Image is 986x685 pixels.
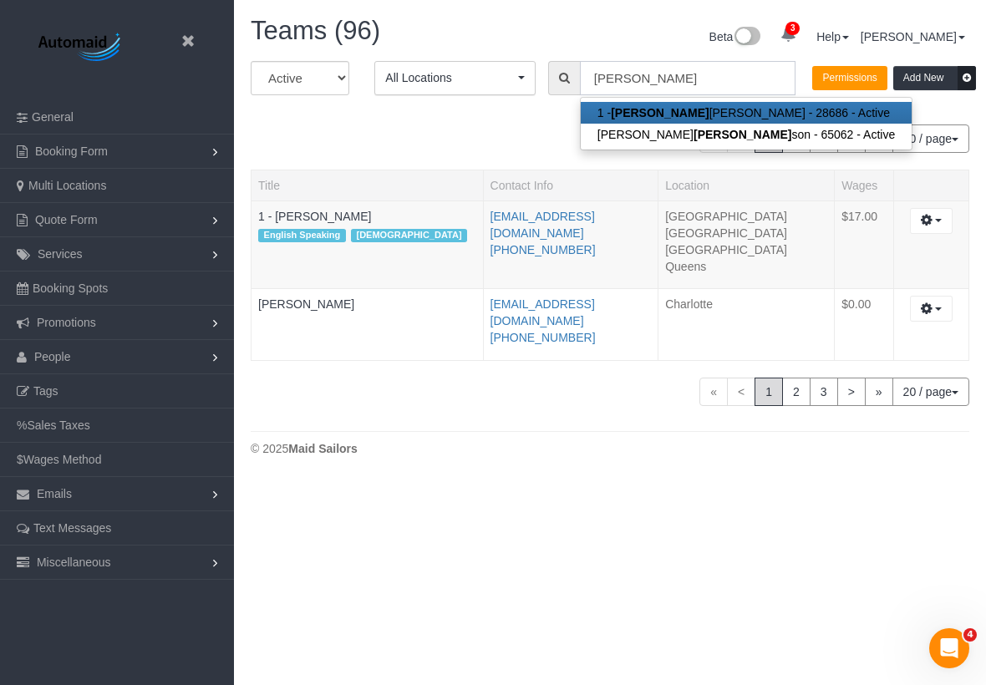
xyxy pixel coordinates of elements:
span: Emails [37,487,72,500]
button: Add New [893,66,977,90]
span: 3 [785,22,800,35]
input: Enter the first 3 letters of the name to search [580,61,796,95]
img: New interface [733,27,760,48]
a: [PERSON_NAME][PERSON_NAME]son - 65062 - Active [581,124,912,145]
a: [PERSON_NAME] [861,30,965,43]
span: Wages Method [23,453,102,466]
div: © 2025 [251,440,969,457]
td: Wages [835,289,894,361]
button: 20 / page [892,378,969,406]
a: [PHONE_NUMBER] [490,243,596,256]
a: Help [816,30,849,43]
li: Queens [665,258,827,275]
td: Location [658,289,835,361]
span: Tags [33,384,58,398]
a: Beta [709,30,761,43]
td: Location [658,200,835,289]
li: [GEOGRAPHIC_DATA] [665,208,827,225]
th: Wages [835,170,894,200]
span: English Speaking [258,229,346,242]
td: Contact Info [483,289,658,361]
div: Tags [258,312,476,317]
span: Text Messages [33,521,111,535]
span: « [699,378,728,406]
span: Booking Form [35,145,108,158]
a: [PERSON_NAME] [258,297,354,311]
span: Booking Spots [33,282,108,295]
li: [GEOGRAPHIC_DATA] [665,225,827,241]
button: All Locations [374,61,536,95]
a: > [837,378,866,406]
a: 1 - [PERSON_NAME] [258,210,371,223]
span: < [727,378,755,406]
span: 4 [963,628,977,642]
span: All Locations [385,69,514,86]
span: Services [38,247,83,261]
td: Title [252,289,484,361]
strong: [PERSON_NAME] [611,106,709,119]
button: Permissions [812,66,887,90]
th: Title [252,170,484,200]
span: 1 [755,378,783,406]
span: [DEMOGRAPHIC_DATA] [351,229,467,242]
span: General [32,110,74,124]
a: 2 [782,378,811,406]
li: Charlotte [665,296,827,312]
a: [EMAIL_ADDRESS][DOMAIN_NAME] [490,210,595,240]
strong: Maid Sailors [288,442,357,455]
span: Multi Locations [28,179,106,192]
strong: [PERSON_NAME] [694,128,791,141]
iframe: Intercom live chat [929,628,969,668]
a: » [865,378,893,406]
a: [PHONE_NUMBER] [490,331,596,344]
a: 3 [810,378,838,406]
th: Location [658,170,835,200]
td: Contact Info [483,200,658,289]
span: Miscellaneous [37,556,111,569]
span: Quote Form [35,213,98,226]
td: Title [252,200,484,289]
span: Teams (96) [251,16,380,45]
a: 1 -[PERSON_NAME][PERSON_NAME] - 28686 - Active [581,102,912,124]
button: 20 / page [892,124,969,153]
span: Promotions [37,316,96,329]
span: People [34,350,71,363]
th: Contact Info [483,170,658,200]
span: Sales Taxes [27,419,89,432]
div: Tags [258,225,476,246]
li: [GEOGRAPHIC_DATA] [665,241,827,258]
img: Automaid Logo [29,29,134,67]
a: [EMAIL_ADDRESS][DOMAIN_NAME] [490,297,595,327]
td: Wages [835,200,894,289]
a: 3 [772,17,805,53]
nav: Pagination navigation [699,378,969,406]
